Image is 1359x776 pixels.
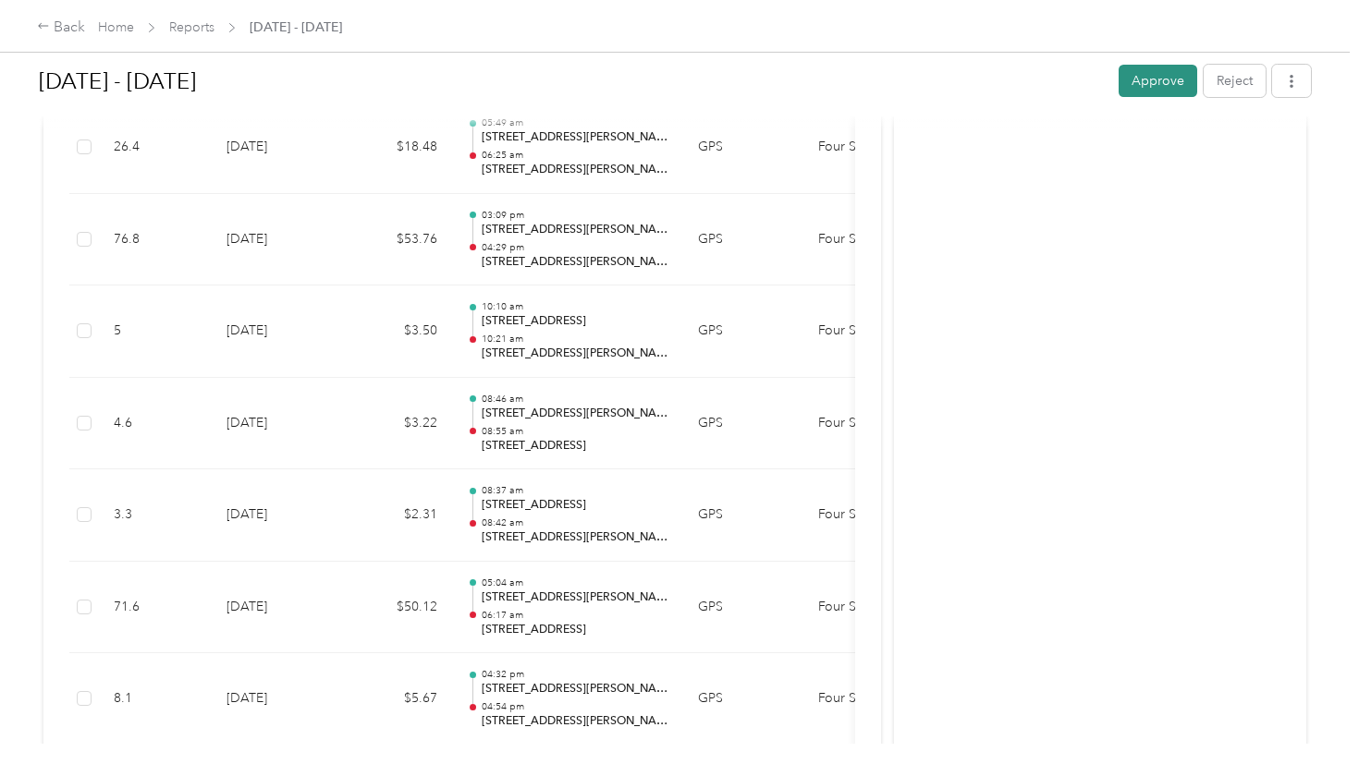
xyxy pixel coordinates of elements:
td: [DATE] [212,194,341,286]
td: Four S LLC [803,194,942,286]
iframe: Everlance-gr Chat Button Frame [1255,673,1359,776]
td: GPS [683,562,803,654]
td: Four S LLC [803,562,942,654]
p: 05:04 am [482,576,668,589]
a: Home [98,19,134,35]
td: $3.22 [341,378,452,470]
p: 08:46 am [482,393,668,406]
p: 08:37 am [482,484,668,497]
td: 5 [99,285,212,378]
td: [DATE] [212,285,341,378]
td: GPS [683,102,803,194]
td: 71.6 [99,562,212,654]
td: Four S LLC [803,102,942,194]
p: [STREET_ADDRESS][PERSON_NAME] [482,589,668,606]
p: 04:29 pm [482,241,668,254]
td: $2.31 [341,469,452,562]
p: [STREET_ADDRESS] [482,438,668,455]
td: Four S LLC [803,469,942,562]
p: 06:25 am [482,149,668,162]
p: 06:17 am [482,609,668,622]
span: [DATE] - [DATE] [250,18,342,37]
p: 08:55 am [482,425,668,438]
p: 04:32 pm [482,668,668,681]
td: GPS [683,469,803,562]
p: 08:42 am [482,516,668,529]
p: 04:54 pm [482,700,668,713]
td: $53.76 [341,194,452,286]
p: [STREET_ADDRESS][PERSON_NAME] [482,222,668,238]
td: 76.8 [99,194,212,286]
td: Four S LLC [803,653,942,746]
td: 4.6 [99,378,212,470]
p: [STREET_ADDRESS][PERSON_NAME] [482,129,668,146]
p: [STREET_ADDRESS][PERSON_NAME] [482,254,668,271]
td: $5.67 [341,653,452,746]
td: [DATE] [212,378,341,470]
td: Four S LLC [803,285,942,378]
td: GPS [683,653,803,746]
button: Approve [1119,65,1197,97]
p: [STREET_ADDRESS][PERSON_NAME] [482,713,668,730]
button: Reject [1204,65,1266,97]
td: GPS [683,194,803,286]
p: [STREET_ADDRESS] [482,497,668,514]
td: [DATE] [212,102,341,194]
p: 10:21 am [482,333,668,346]
td: GPS [683,378,803,470]
p: [STREET_ADDRESS][PERSON_NAME] [482,529,668,546]
p: [STREET_ADDRESS][PERSON_NAME] [482,162,668,178]
p: [STREET_ADDRESS] [482,313,668,330]
td: 3.3 [99,469,212,562]
p: [STREET_ADDRESS][PERSON_NAME] [482,681,668,697]
p: [STREET_ADDRESS] [482,622,668,638]
p: 10:10 am [482,300,668,313]
div: Back [37,17,85,39]
p: [STREET_ADDRESS][PERSON_NAME] [482,406,668,422]
td: $50.12 [341,562,452,654]
h1: Aug 1 - 31, 2025 [39,59,1106,103]
td: [DATE] [212,562,341,654]
td: [DATE] [212,653,341,746]
td: 8.1 [99,653,212,746]
td: $18.48 [341,102,452,194]
td: GPS [683,285,803,378]
td: 26.4 [99,102,212,194]
td: $3.50 [341,285,452,378]
a: Reports [169,19,214,35]
td: Four S LLC [803,378,942,470]
p: 03:09 pm [482,209,668,222]
p: [STREET_ADDRESS][PERSON_NAME] [482,346,668,362]
td: [DATE] [212,469,341,562]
